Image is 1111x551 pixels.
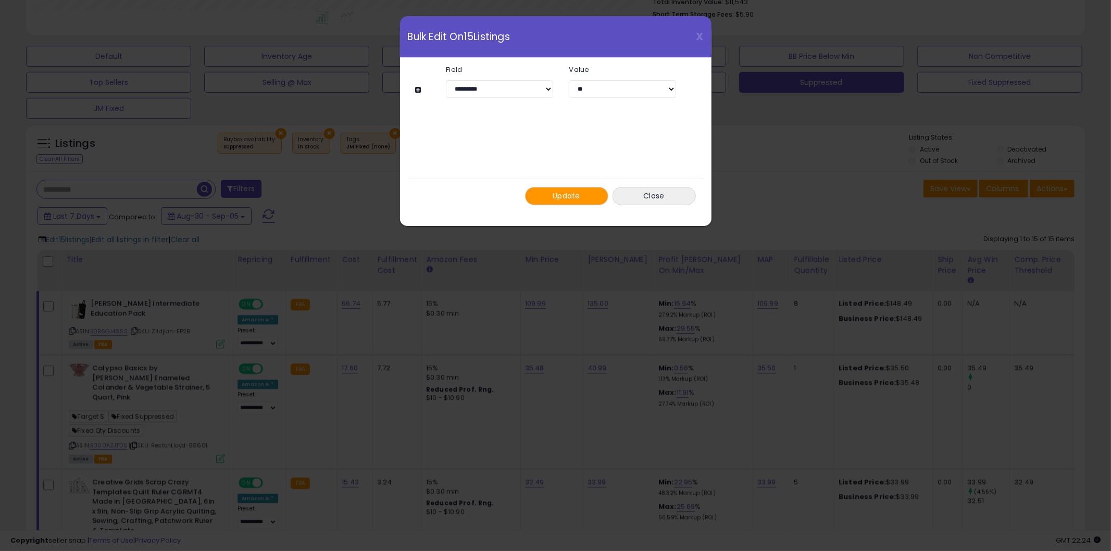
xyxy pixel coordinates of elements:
[696,29,704,44] span: X
[553,191,580,201] span: Update
[408,32,510,42] span: Bulk Edit On 15 Listings
[438,66,561,73] label: Field
[561,66,684,73] label: Value
[613,187,696,205] button: Close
